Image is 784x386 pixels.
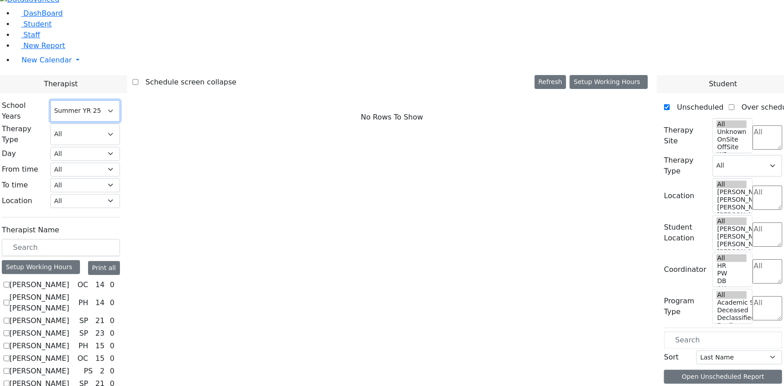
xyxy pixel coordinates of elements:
a: Student [14,20,52,28]
button: Setup Working Hours [570,75,648,89]
div: 0 [108,297,116,308]
button: Refresh [535,75,567,89]
option: Declassified [717,314,747,322]
option: All [717,217,747,225]
span: Staff [23,31,40,39]
label: Therapy Type [664,155,707,177]
option: All [717,120,747,128]
option: [PERSON_NAME] 4 [717,196,747,204]
div: 0 [108,328,116,339]
option: [PERSON_NAME] 2 [717,211,747,219]
label: [PERSON_NAME] [9,328,69,339]
option: [PERSON_NAME] 3 [717,240,747,248]
label: [PERSON_NAME] [PERSON_NAME] [9,292,75,314]
option: DB [717,277,747,285]
div: 15 [93,353,106,364]
label: Location [664,191,695,201]
a: Staff [14,31,40,39]
label: Unscheduled [670,100,724,115]
textarea: Search [753,296,782,320]
label: Student Location [664,222,707,244]
label: Sort [664,352,679,363]
option: [PERSON_NAME] 5 [717,225,747,233]
option: [PERSON_NAME] 3 [717,204,747,211]
option: WP [717,151,747,159]
label: Coordinator [664,264,706,275]
option: [PERSON_NAME] 5 [717,188,747,196]
option: Academic Support [717,299,747,306]
textarea: Search [753,186,782,210]
div: SP [75,328,92,339]
a: New Report [14,41,65,50]
a: DashBoard [14,9,63,18]
div: PS [80,366,97,377]
span: Student [23,20,52,28]
label: Therapy Type [2,124,45,145]
span: DashBoard [23,9,63,18]
option: HR [717,262,747,270]
option: [PERSON_NAME] 2 [717,248,747,256]
textarea: Search [753,259,782,284]
div: 0 [108,353,116,364]
textarea: Search [753,125,782,150]
label: From time [2,164,38,175]
button: Open Unscheduled Report [664,370,782,384]
div: 14 [93,280,106,290]
label: Schedule screen collapse [138,75,237,89]
label: [PERSON_NAME] [9,366,69,377]
div: Setup Working Hours [2,260,80,274]
input: Search [2,239,120,256]
label: Day [2,148,16,159]
label: [PERSON_NAME] [9,353,69,364]
label: [PERSON_NAME] [9,341,69,351]
label: School Years [2,100,45,122]
input: Search [664,332,782,349]
div: 0 [108,341,116,351]
option: [PERSON_NAME] 4 [717,233,747,240]
div: 0 [108,280,116,290]
div: OC [74,280,92,290]
div: 15 [93,341,106,351]
label: [PERSON_NAME] [9,315,69,326]
option: All [717,254,747,262]
option: Unknown [717,128,747,136]
option: PW [717,270,747,277]
textarea: Search [753,222,782,247]
a: New Calendar [14,51,784,69]
option: AH [717,285,747,293]
span: Student [709,79,737,89]
div: 23 [93,328,106,339]
label: Therapy Site [664,125,707,146]
div: 0 [108,315,116,326]
div: 14 [93,297,106,308]
button: Print all [88,261,120,275]
span: Therapist [44,79,78,89]
span: No Rows To Show [361,112,423,123]
label: [PERSON_NAME] [9,280,69,290]
div: SP [75,315,92,326]
label: Program Type [664,296,707,317]
option: Declines [717,322,747,329]
option: OnSite [717,136,747,143]
option: All [717,291,747,299]
div: PH [75,297,92,308]
div: 21 [93,315,106,326]
option: OffSite [717,143,747,151]
label: Location [2,195,32,206]
div: PH [75,341,92,351]
label: To time [2,180,28,191]
span: New Calendar [22,56,72,64]
option: All [717,181,747,188]
div: OC [74,353,92,364]
div: 2 [98,366,106,377]
div: 0 [108,366,116,377]
option: Deceased [717,306,747,314]
label: Therapist Name [2,225,59,235]
span: New Report [23,41,65,50]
